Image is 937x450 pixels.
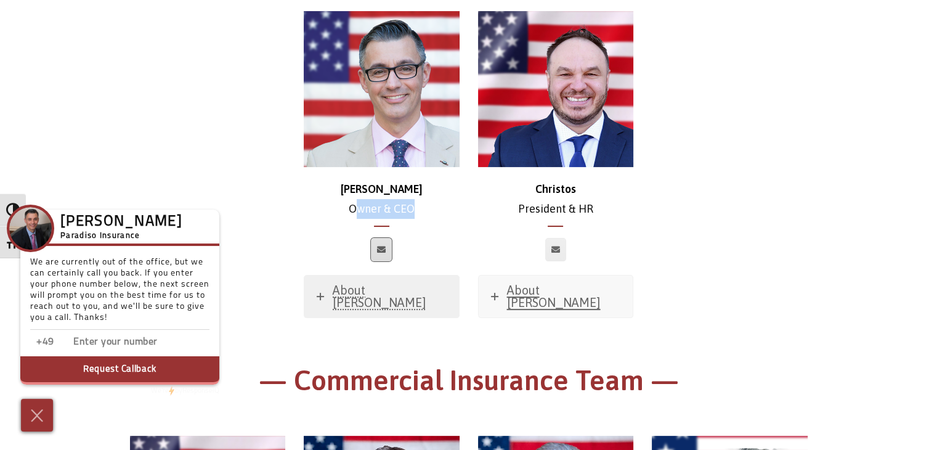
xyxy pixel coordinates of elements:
[30,257,209,330] p: We are currently out of the office, but we can certainly call you back. If you enter your phone n...
[479,276,633,317] a: About [PERSON_NAME]
[28,406,46,425] img: Cross icon
[20,356,219,385] button: Request Callback
[36,333,160,351] input: Enter country code
[73,333,197,351] input: Enter phone number
[60,217,182,228] h3: [PERSON_NAME]
[507,283,601,309] span: About [PERSON_NAME]
[169,386,174,396] img: Powered by icon
[478,11,634,167] img: Christos_500x500
[9,207,52,250] img: Company Icon
[304,276,459,317] a: About [PERSON_NAME]
[535,182,576,195] strong: Christos
[341,182,423,195] strong: [PERSON_NAME]
[60,229,182,243] h5: Paradiso Insurance
[130,362,808,405] h1: — Commercial Insurance Team —
[151,387,182,395] span: We're by
[304,11,460,167] img: chris-500x500 (1)
[151,387,219,395] a: We'rePowered by iconbyResponseiQ
[304,179,460,219] p: Owner & CEO
[333,283,426,309] span: About [PERSON_NAME]
[478,179,634,219] p: President & HR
